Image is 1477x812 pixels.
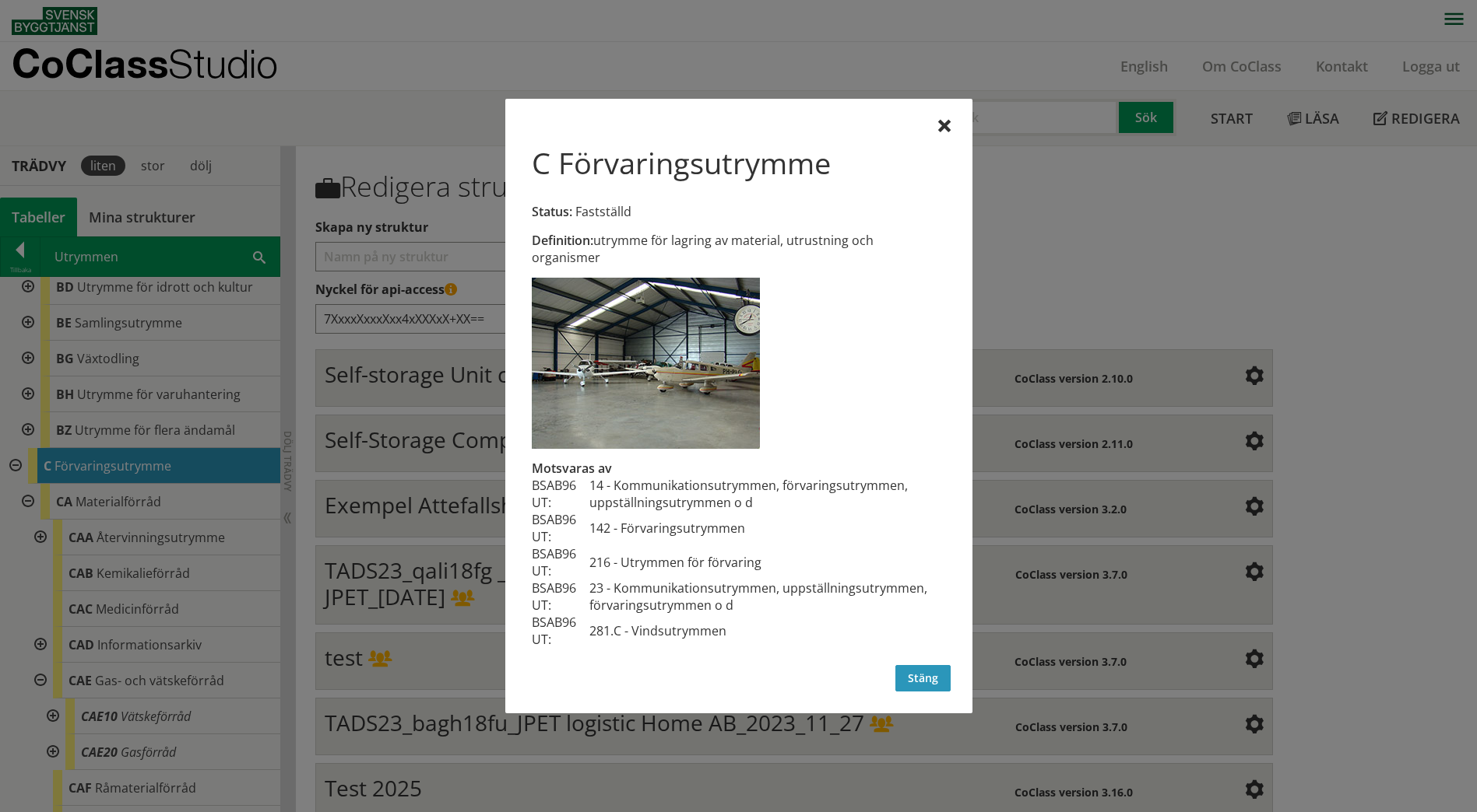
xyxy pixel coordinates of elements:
[532,511,589,545] td: BSAB96 UT:
[532,545,589,579] td: BSAB96 UT:
[532,614,589,648] td: BSAB96 UT:
[589,511,945,545] td: 142 - Förvaringsutrymmen
[532,579,589,614] td: BSAB96 UT:
[589,579,945,614] td: 23 - Kommunikationsutrymmen, uppställningsutrymmen, förvaringsutrymmen o d
[589,545,945,579] td: 216 - Utrymmen för förvaring
[895,665,951,691] button: Stäng
[575,203,631,220] span: Fastställd
[532,232,945,266] div: utrymme för lagring av material, utrustning och organismer
[532,477,589,511] td: BSAB96 UT:
[532,145,831,180] h1: C Förvaringsutrymme
[532,203,572,220] span: Status:
[589,614,945,648] td: 281.C - Vindsutrymmen
[532,460,612,477] span: Motsvaras av
[532,278,760,449] img: c-forvaringsutrymme.jpg
[532,232,593,249] span: Definition:
[589,477,945,511] td: 14 - Kommunikationsutrymmen, förvaringsutrymmen, uppställningsutrymmen o d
